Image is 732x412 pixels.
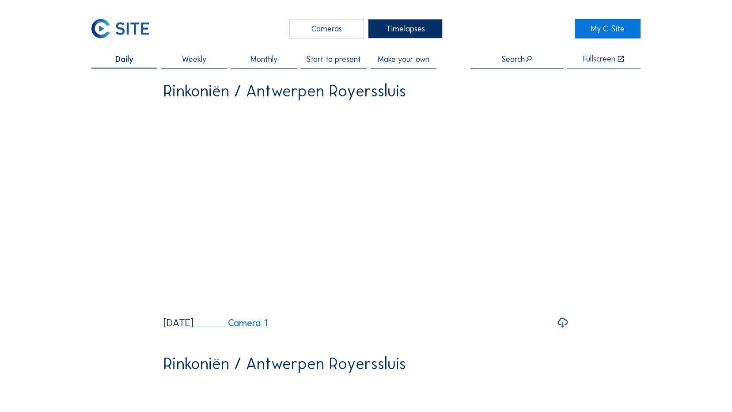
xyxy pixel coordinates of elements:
span: Monthly [250,55,277,63]
div: [DATE] [163,318,193,328]
a: Camera 1 [197,318,267,328]
div: Fullscreen [583,55,615,63]
span: Start to present [306,55,361,63]
div: Rinkoniën / Antwerpen Royerssluis [163,356,406,372]
video: Your browser does not support the video tag. [163,107,568,309]
span: Weekly [182,55,206,63]
div: Cameras [289,19,364,38]
img: C-SITE Logo [91,19,149,38]
div: Rinkoniën / Antwerpen Royerssluis [163,83,406,99]
span: Daily [115,55,133,63]
div: Timelapses [368,19,443,38]
a: C-SITE Logo [91,19,157,38]
span: Make your own [378,55,429,63]
a: My C-Site [575,19,641,38]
